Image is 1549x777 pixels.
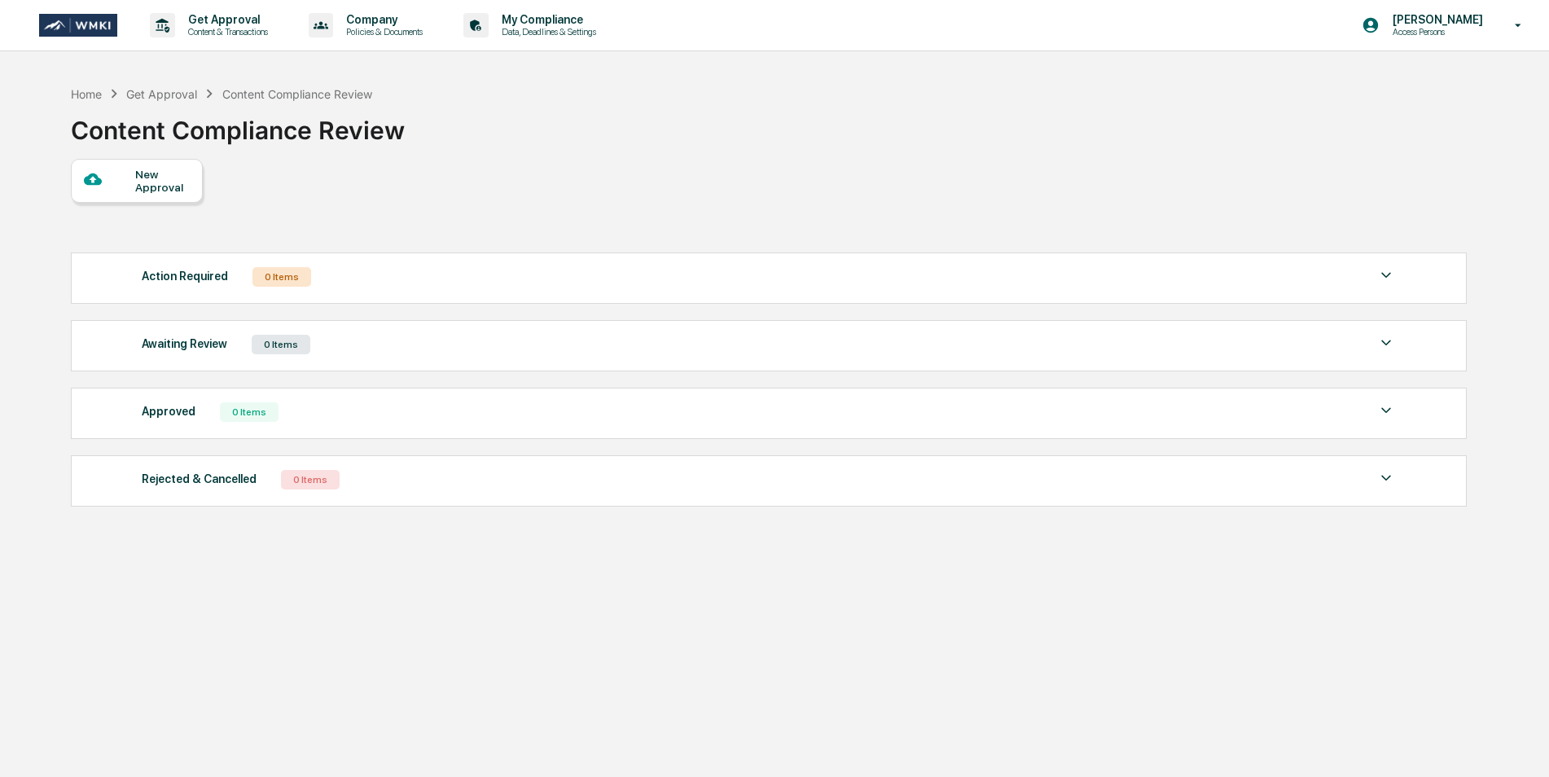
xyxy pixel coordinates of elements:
img: logo [39,14,117,37]
div: 0 Items [281,470,340,489]
p: Access Persons [1380,26,1491,37]
div: Get Approval [126,87,197,101]
img: caret [1376,266,1396,285]
p: Get Approval [175,13,276,26]
div: 0 Items [252,267,311,287]
div: 0 Items [252,335,310,354]
div: Approved [142,401,195,422]
img: caret [1376,468,1396,488]
p: [PERSON_NAME] [1380,13,1491,26]
div: Content Compliance Review [222,87,372,101]
p: Content & Transactions [175,26,276,37]
div: Awaiting Review [142,333,227,354]
img: caret [1376,333,1396,353]
img: caret [1376,401,1396,420]
div: New Approval [135,168,190,194]
p: Company [333,13,431,26]
p: Policies & Documents [333,26,431,37]
div: 0 Items [220,402,279,422]
div: Home [71,87,102,101]
p: My Compliance [489,13,604,26]
p: Data, Deadlines & Settings [489,26,604,37]
div: Action Required [142,266,228,287]
div: Rejected & Cancelled [142,468,257,489]
div: Content Compliance Review [71,103,405,145]
iframe: Open customer support [1497,723,1541,767]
